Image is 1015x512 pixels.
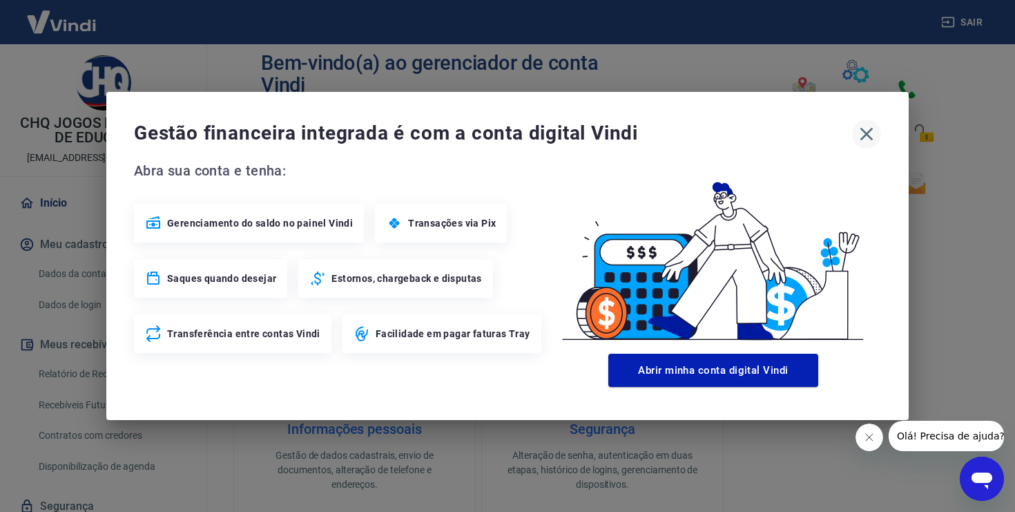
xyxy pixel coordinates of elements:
[545,160,881,348] img: Good Billing
[331,272,481,285] span: Estornos, chargeback e disputas
[408,216,496,230] span: Transações via Pix
[134,120,852,147] span: Gestão financeira integrada é com a conta digital Vindi
[167,216,353,230] span: Gerenciamento do saldo no painel Vindi
[889,421,1004,451] iframe: Message from company
[960,457,1004,501] iframe: Button to launch messaging window
[167,327,320,341] span: Transferência entre contas Vindi
[8,10,116,21] span: Olá! Precisa de ajuda?
[167,272,276,285] span: Saques quando desejar
[608,354,818,387] button: Abrir minha conta digital Vindi
[134,160,545,182] span: Abra sua conta e tenha:
[855,424,883,451] iframe: Close message
[376,327,530,341] span: Facilidade em pagar faturas Tray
